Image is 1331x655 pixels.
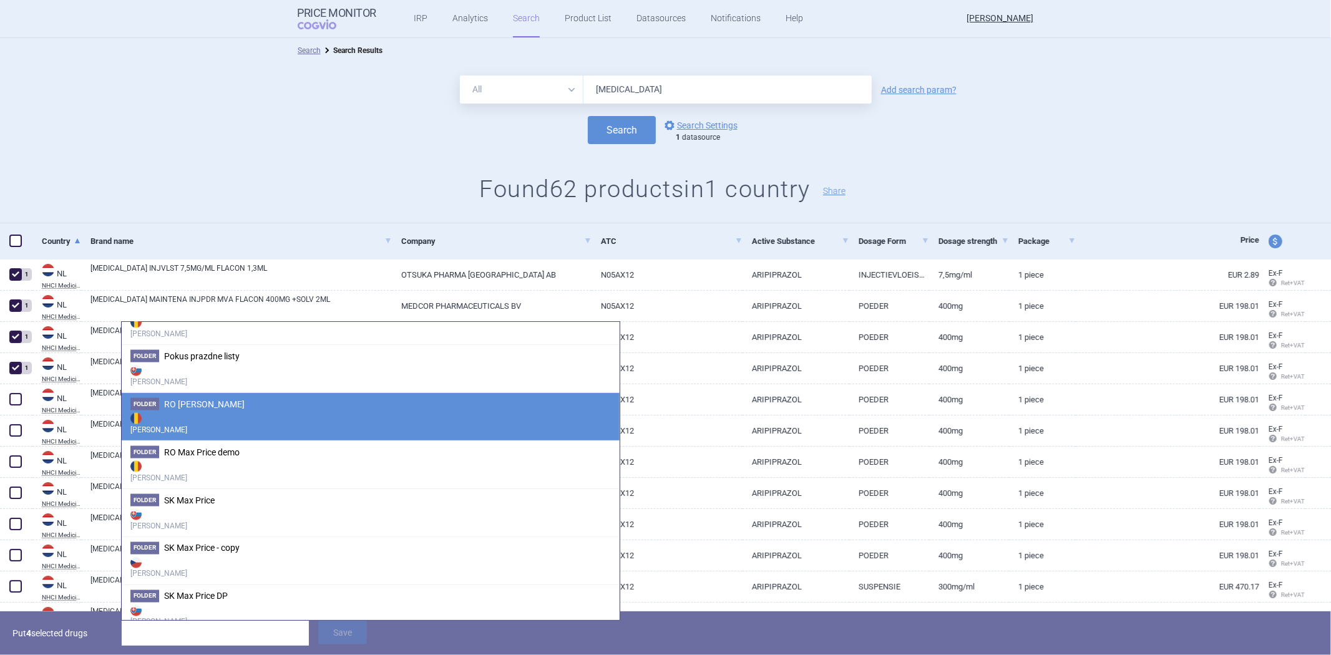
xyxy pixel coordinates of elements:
span: Folder [130,590,159,603]
a: 1 piece [1009,415,1076,446]
a: Ex-F Ret+VAT calc [1259,576,1305,605]
a: Dosage Form [859,226,929,256]
img: Netherlands [42,513,54,526]
img: Netherlands [42,607,54,619]
a: N05AX12 [592,447,743,477]
a: Package [1018,226,1076,256]
a: EUR 198.01 [1076,353,1259,384]
div: 1 [21,331,32,343]
strong: [PERSON_NAME] [130,410,611,435]
a: 400MG [929,322,1009,352]
img: Netherlands [42,295,54,308]
a: EUR 198.01 [1076,322,1259,352]
a: ARIPIPRAZOL [743,478,849,508]
a: Country [42,226,81,256]
a: POEDER [849,447,929,477]
span: SK Max Price DP [164,591,228,601]
li: Search [298,44,321,57]
a: 1 piece [1009,260,1076,290]
a: Ex-F Ret+VAT calc [1259,264,1305,293]
a: Ex-F Ret+VAT calc [1259,420,1305,449]
a: NLNLNHCI Medicijnkosten [32,294,81,320]
a: Dosage strength [939,226,1009,256]
strong: [PERSON_NAME] [130,603,611,628]
a: POEDER [849,291,929,321]
a: ARIPIPRAZOL [743,603,849,633]
img: Netherlands [42,357,54,370]
a: 400MG [929,447,1009,477]
span: Price [1241,235,1259,245]
a: N05AX12 [592,384,743,415]
span: Ex-factory price [1269,394,1283,402]
span: Ex-factory price [1269,581,1283,589]
span: Pokus prazdne listy [164,351,240,361]
a: Ex-F Ret+VAT calc [1259,358,1305,387]
a: NLNLNHCI Medicijnkosten [32,450,81,476]
a: EUR 470.16 [1076,603,1259,633]
a: Ex-F Ret+VAT calc [1259,327,1305,356]
img: RO [130,413,142,424]
img: SK [130,605,142,616]
a: EUR 198.01 [1076,291,1259,321]
strong: 4 [26,628,31,638]
abbr: NHCI Medicijnkosten — Online database of drug prices developed by the National Health Care Instit... [42,470,81,476]
img: RO [130,461,142,472]
img: SK [130,509,142,520]
a: Active Substance [752,226,849,256]
a: N05AX12 [592,478,743,508]
img: Netherlands [42,264,54,276]
a: [MEDICAL_DATA] MAINTENA INJPDR MVA WWSP 400MG +SOLV 1,6ML [90,450,392,472]
a: 1 piece [1009,447,1076,477]
a: [MEDICAL_DATA] MAINTENA INJPDR MVA WWSP 400MG +SOLV 1,6ML [90,512,392,535]
a: INJECTIEVLOEISTOF [849,260,929,290]
a: 1 piece [1009,540,1076,571]
a: ARIPIPRAZOL [743,447,849,477]
a: MEDCOR PHARMACEUTICALS BV [392,291,592,321]
abbr: NHCI Medicijnkosten — Online database of drug prices developed by the National Health Care Instit... [42,283,81,289]
span: Ret+VAT calc [1269,311,1317,318]
abbr: NHCI Medicijnkosten — Online database of drug prices developed by the National Health Care Instit... [42,563,81,570]
a: [MEDICAL_DATA] MAINTENA INJPDR MVA WWSP 400MG +SOLV 1,6ML [90,481,392,503]
a: Price MonitorCOGVIO [298,7,377,31]
a: ARIPIPRAZOL [743,571,849,602]
a: Ex-F Ret+VAT calc [1259,545,1305,574]
img: Netherlands [42,326,54,339]
a: 1 piece [1009,353,1076,384]
abbr: NHCI Medicijnkosten — Online database of drug prices developed by the National Health Care Instit... [42,314,81,320]
img: Netherlands [42,545,54,557]
a: 400MG [929,478,1009,508]
li: Search Results [321,44,383,57]
strong: Price Monitor [298,7,377,19]
a: Search [298,46,321,55]
a: [MEDICAL_DATA] INJVLST 7,5MG/ML FLACON 1,3ML [90,263,392,285]
img: Netherlands [42,451,54,463]
a: POEDER [849,322,929,352]
a: POEDER [849,384,929,415]
a: NLNLNHCI Medicijnkosten [32,325,81,351]
span: RO Max Price demo [164,447,240,457]
a: ARIPIPRAZOL [743,322,849,352]
a: NLNLNHCI Medicijnkosten [32,543,81,570]
a: OTSUKA PHARMA [GEOGRAPHIC_DATA] AB [392,260,592,290]
span: Folder [130,398,159,410]
strong: [PERSON_NAME] [130,555,611,580]
a: EUR 198.01 [1076,384,1259,415]
a: ATC [601,226,743,256]
span: SK Max Price - copy [164,543,240,553]
p: Put selected drugs [12,621,112,646]
a: 1 piece [1009,384,1076,415]
a: 1 piece [1009,571,1076,602]
a: 1 piece [1009,509,1076,540]
img: CZ [130,557,142,568]
a: EUR 2.89 [1076,260,1259,290]
a: Add search param? [881,85,957,94]
a: 1 piece [1009,322,1076,352]
abbr: NHCI Medicijnkosten — Online database of drug prices developed by the National Health Care Instit... [42,439,81,445]
span: Ex-factory price [1269,487,1283,496]
a: NLNLNHCI Medicijnkosten [32,419,81,445]
img: Netherlands [42,420,54,432]
a: 1 piece [1009,478,1076,508]
div: 1 [21,299,32,312]
img: Netherlands [42,389,54,401]
span: Ret+VAT calc [1269,279,1317,286]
